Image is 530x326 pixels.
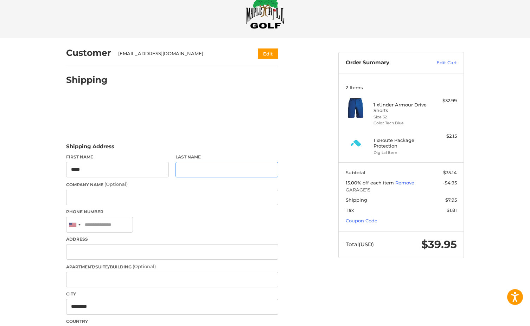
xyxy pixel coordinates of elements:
span: 15.00% off each item [346,180,395,185]
button: Edit [258,48,278,59]
label: Apartment/Suite/Building [66,263,278,270]
h2: Shipping [66,74,108,85]
h3: Order Summary [346,59,421,66]
small: (Optional) [133,263,156,269]
span: Tax [346,207,354,213]
a: Edit Cart [421,59,457,66]
span: -$4.95 [443,180,457,185]
h4: 1 x Under Armour Drive Shorts [373,102,427,113]
div: United States: +1 [66,217,83,232]
span: $35.14 [443,170,457,175]
span: Subtotal [346,170,365,175]
label: Address [66,236,278,242]
label: Company Name [66,181,278,188]
label: Last Name [175,154,278,160]
div: [EMAIL_ADDRESS][DOMAIN_NAME] [118,50,244,57]
li: Size 32 [373,114,427,120]
span: Total (USD) [346,241,374,248]
legend: Shipping Address [66,143,114,154]
span: GARAGE15 [346,187,457,194]
label: Country [66,318,278,325]
span: $1.81 [447,207,457,213]
span: $7.95 [445,197,457,203]
a: Coupon Code [346,218,377,223]
label: First Name [66,154,169,160]
h2: Customer [66,47,111,58]
h3: 2 Items [346,85,457,90]
div: $32.99 [429,97,457,104]
span: $39.95 [421,238,457,251]
label: Phone Number [66,209,278,215]
a: Remove [395,180,414,185]
li: Digital Item [373,150,427,156]
div: $2.15 [429,133,457,140]
span: Shipping [346,197,367,203]
li: Color Tech Blue [373,120,427,126]
label: City [66,291,278,297]
h4: 1 x Route Package Protection [373,137,427,149]
small: (Optional) [104,181,128,187]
